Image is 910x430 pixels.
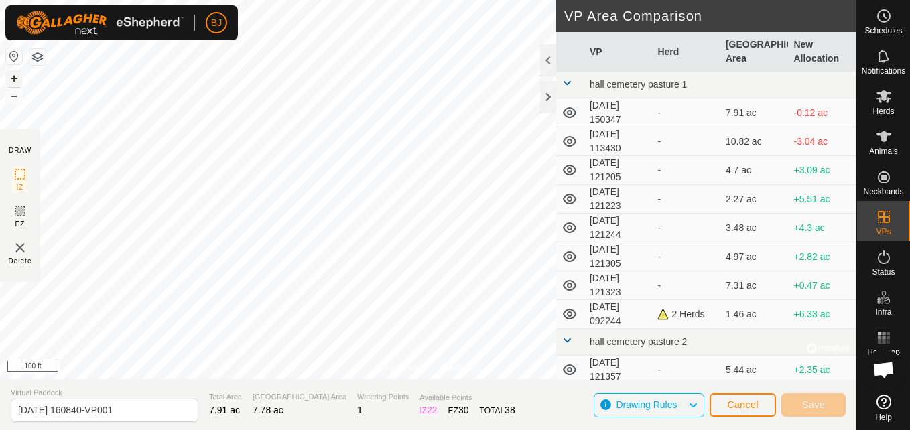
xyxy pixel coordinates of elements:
[209,405,240,415] span: 7.91 ac
[584,156,653,185] td: [DATE] 121205
[720,98,789,127] td: 7.91 ac
[584,127,653,156] td: [DATE] 113430
[862,67,905,75] span: Notifications
[448,403,469,417] div: EZ
[727,399,759,410] span: Cancel
[15,219,25,229] span: EZ
[657,250,715,264] div: -
[802,399,825,410] span: Save
[864,350,904,390] div: Open chat
[442,362,481,374] a: Contact Us
[427,405,438,415] span: 22
[872,268,895,276] span: Status
[584,214,653,242] td: [DATE] 121244
[720,127,789,156] td: 10.82 ac
[375,362,426,374] a: Privacy Policy
[11,387,198,399] span: Virtual Paddock
[720,32,789,72] th: [GEOGRAPHIC_DATA] Area
[788,32,856,72] th: New Allocation
[6,48,22,64] button: Reset Map
[720,242,789,271] td: 4.97 ac
[9,145,31,155] div: DRAW
[657,279,715,293] div: -
[584,98,653,127] td: [DATE] 150347
[584,271,653,300] td: [DATE] 121323
[867,348,900,356] span: Heatmap
[788,156,856,185] td: +3.09 ac
[505,405,515,415] span: 38
[17,182,24,192] span: IZ
[564,8,856,24] h2: VP Area Comparison
[657,163,715,177] div: -
[657,135,715,149] div: -
[584,185,653,214] td: [DATE] 121223
[419,392,515,403] span: Available Points
[788,271,856,300] td: +0.47 ac
[458,405,469,415] span: 30
[253,391,346,403] span: [GEOGRAPHIC_DATA] Area
[872,107,894,115] span: Herds
[480,403,515,417] div: TOTAL
[616,399,677,410] span: Drawing Rules
[419,403,437,417] div: IZ
[788,214,856,242] td: +4.3 ac
[584,32,653,72] th: VP
[710,393,776,417] button: Cancel
[29,49,46,65] button: Map Layers
[657,307,715,321] div: 2 Herds
[788,127,856,156] td: -3.04 ac
[720,356,789,384] td: 5.44 ac
[652,32,720,72] th: Herd
[876,228,891,236] span: VPs
[875,308,891,316] span: Infra
[720,214,789,242] td: 3.48 ac
[657,363,715,377] div: -
[720,271,789,300] td: 7.31 ac
[788,300,856,329] td: +6.33 ac
[211,16,222,30] span: BJ
[863,188,903,196] span: Neckbands
[864,27,902,35] span: Schedules
[788,356,856,384] td: +2.35 ac
[875,413,892,421] span: Help
[584,242,653,271] td: [DATE] 121305
[584,300,653,329] td: [DATE] 092244
[788,185,856,214] td: +5.51 ac
[788,98,856,127] td: -0.12 ac
[16,11,184,35] img: Gallagher Logo
[857,389,910,427] a: Help
[357,391,409,403] span: Watering Points
[720,156,789,185] td: 4.7 ac
[6,88,22,104] button: –
[209,391,242,403] span: Total Area
[788,242,856,271] td: +2.82 ac
[657,192,715,206] div: -
[720,300,789,329] td: 1.46 ac
[584,356,653,384] td: [DATE] 121357
[720,185,789,214] td: 2.27 ac
[657,221,715,235] div: -
[253,405,283,415] span: 7.78 ac
[590,79,688,90] span: hall cemetery pasture 1
[357,405,363,415] span: 1
[12,240,28,256] img: VP
[869,147,898,155] span: Animals
[781,393,846,417] button: Save
[590,336,688,347] span: hall cemetery pasture 2
[657,106,715,120] div: -
[6,70,22,86] button: +
[9,256,32,266] span: Delete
